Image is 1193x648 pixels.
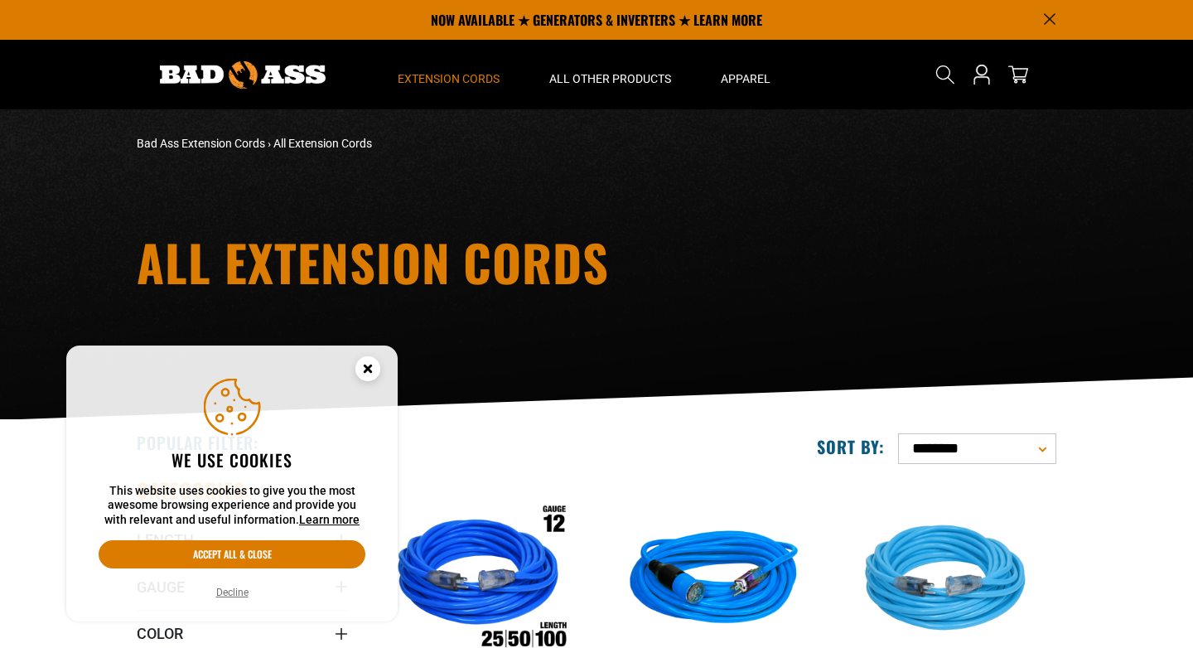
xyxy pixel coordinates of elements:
label: Sort by: [817,436,885,457]
span: Extension Cords [398,71,500,86]
span: › [268,137,271,150]
p: This website uses cookies to give you the most awesome browsing experience and provide you with r... [99,484,365,528]
aside: Cookie Consent [66,346,398,622]
span: Apparel [721,71,770,86]
button: Decline [211,584,254,601]
img: Bad Ass Extension Cords [160,61,326,89]
summary: Apparel [696,40,795,109]
summary: Extension Cords [373,40,524,109]
h2: We use cookies [99,449,365,471]
span: All Other Products [549,71,671,86]
summary: Search [932,61,959,88]
a: Bad Ass Extension Cords [137,137,265,150]
h1: All Extension Cords [137,237,741,287]
summary: All Other Products [524,40,696,109]
span: All Extension Cords [273,137,372,150]
nav: breadcrumbs [137,135,741,152]
span: Color [137,624,183,643]
button: Accept all & close [99,540,365,568]
a: Learn more [299,513,360,526]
